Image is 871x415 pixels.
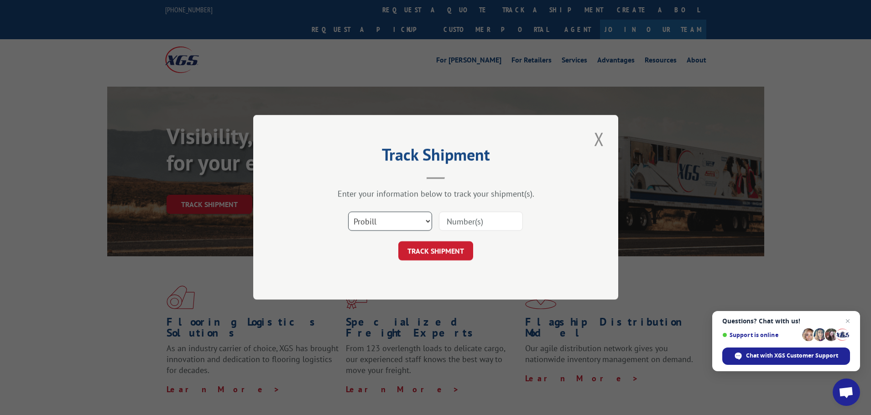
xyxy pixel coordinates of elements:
[722,317,850,325] span: Questions? Chat with us!
[299,148,573,166] h2: Track Shipment
[722,348,850,365] span: Chat with XGS Customer Support
[833,379,860,406] a: Open chat
[398,242,473,261] button: TRACK SHIPMENT
[591,126,607,151] button: Close modal
[746,352,838,360] span: Chat with XGS Customer Support
[722,332,799,338] span: Support is online
[299,189,573,199] div: Enter your information below to track your shipment(s).
[439,212,523,231] input: Number(s)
